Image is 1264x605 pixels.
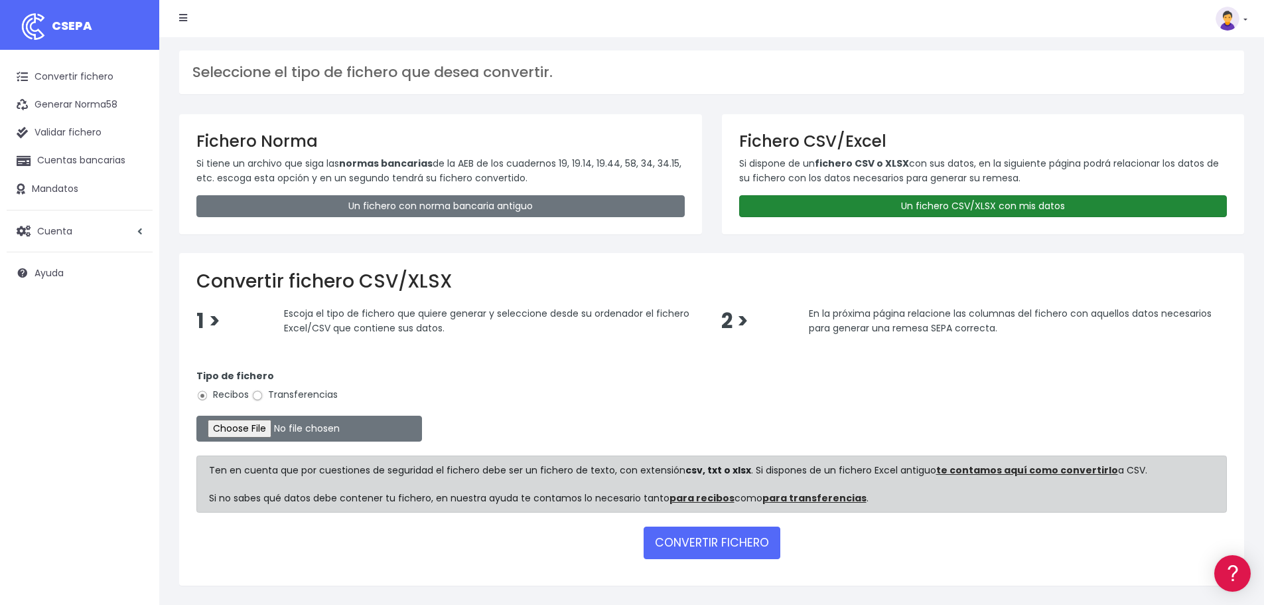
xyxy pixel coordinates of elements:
a: Perfiles de empresas [13,230,252,250]
label: Transferencias [251,388,338,402]
a: Un fichero con norma bancaria antiguo [196,195,685,217]
div: Facturación [13,264,252,276]
a: te contamos aquí como convertirlo [936,464,1118,477]
a: General [13,285,252,305]
a: Videotutoriales [13,209,252,230]
a: POWERED BY ENCHANT [182,383,255,395]
a: Problemas habituales [13,189,252,209]
strong: normas bancarias [339,157,433,170]
img: profile [1216,7,1239,31]
div: Convertir ficheros [13,147,252,159]
h3: Fichero CSV/Excel [739,131,1228,151]
label: Recibos [196,388,249,402]
a: Cuentas bancarias [7,147,153,175]
a: Un fichero CSV/XLSX con mis datos [739,195,1228,217]
span: Ayuda [35,266,64,280]
a: Generar Norma58 [7,91,153,119]
a: para transferencias [762,491,867,505]
h3: Fichero Norma [196,131,685,151]
h3: Seleccione el tipo de fichero que desea convertir. [192,64,1231,81]
strong: Tipo de fichero [196,369,274,383]
span: 1 > [196,307,220,335]
span: En la próxima página relacione las columnas del fichero con aquellos datos necesarios para genera... [809,307,1212,335]
span: Cuenta [37,224,72,237]
p: Si dispone de un con sus datos, en la siguiente página podrá relacionar los datos de su fichero c... [739,156,1228,186]
div: Programadores [13,319,252,331]
span: CSEPA [52,17,92,34]
button: Contáctanos [13,355,252,379]
div: Información general [13,92,252,105]
span: 2 > [721,307,748,335]
a: Mandatos [7,175,153,203]
strong: csv, txt o xlsx [685,464,751,477]
button: CONVERTIR FICHERO [644,527,780,559]
p: Si tiene un archivo que siga las de la AEB de los cuadernos 19, 19.14, 19.44, 58, 34, 34.15, etc.... [196,156,685,186]
a: para recibos [669,491,735,505]
span: Escoja el tipo de fichero que quiere generar y seleccione desde su ordenador el fichero Excel/CSV... [284,307,689,335]
a: Convertir fichero [7,63,153,91]
strong: fichero CSV o XLSX [815,157,909,170]
a: Cuenta [7,217,153,245]
h2: Convertir fichero CSV/XLSX [196,270,1227,293]
img: logo [17,10,50,43]
a: Información general [13,113,252,133]
a: Validar fichero [7,119,153,147]
a: API [13,339,252,360]
div: Ten en cuenta que por cuestiones de seguridad el fichero debe ser un fichero de texto, con extens... [196,456,1227,513]
a: Formatos [13,168,252,189]
a: Ayuda [7,259,153,287]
